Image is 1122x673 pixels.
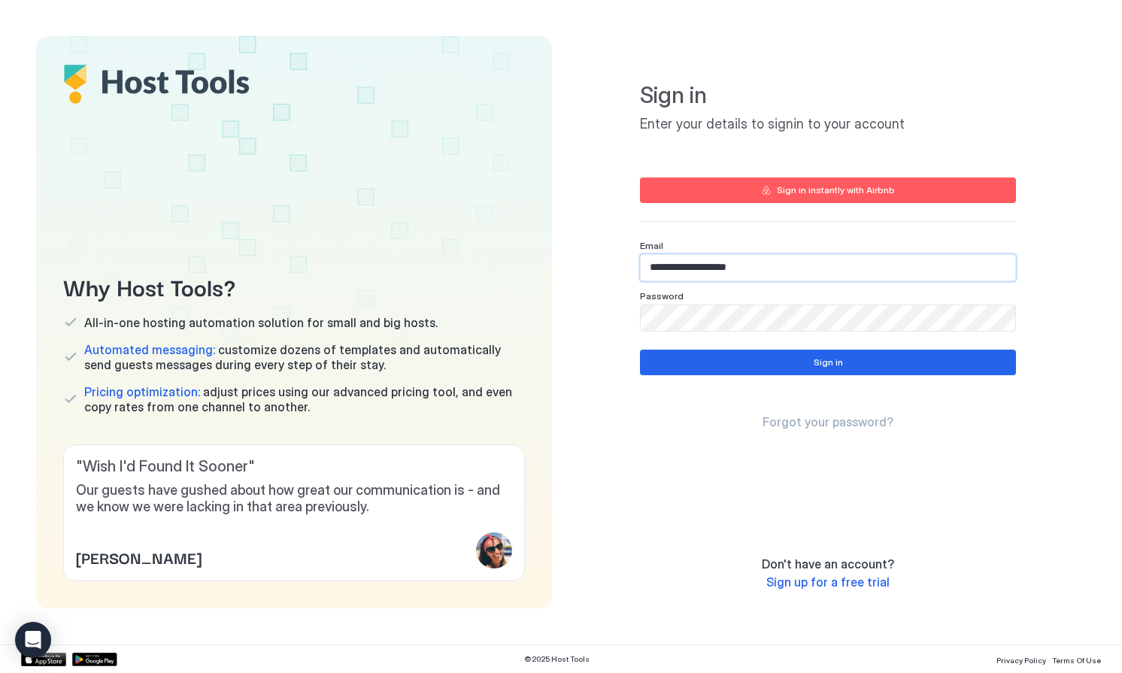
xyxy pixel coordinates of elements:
[996,651,1046,667] a: Privacy Policy
[76,457,512,476] span: " Wish I'd Found It Sooner "
[21,653,66,666] a: App Store
[84,342,215,357] span: Automated messaging:
[640,240,663,251] span: Email
[766,574,890,590] a: Sign up for a free trial
[84,384,525,414] span: adjust prices using our advanced pricing tool, and even copy rates from one channel to another.
[640,350,1016,375] button: Sign in
[84,342,525,372] span: customize dozens of templates and automatically send guests messages during every step of their s...
[640,290,684,302] span: Password
[763,414,893,429] span: Forgot your password?
[996,656,1046,665] span: Privacy Policy
[63,269,525,303] span: Why Host Tools?
[524,654,590,664] span: © 2025 Host Tools
[476,532,512,568] div: profile
[814,356,843,369] div: Sign in
[763,414,893,430] a: Forgot your password?
[640,81,1016,110] span: Sign in
[76,482,512,516] span: Our guests have gushed about how great our communication is - and we know we were lacking in that...
[640,116,1016,133] span: Enter your details to signin to your account
[762,556,894,571] span: Don't have an account?
[72,653,117,666] a: Google Play Store
[641,305,1015,331] input: Input Field
[1052,656,1101,665] span: Terms Of Use
[84,315,438,330] span: All-in-one hosting automation solution for small and big hosts.
[640,177,1016,203] button: Sign in instantly with Airbnb
[641,255,1015,280] input: Input Field
[1052,651,1101,667] a: Terms Of Use
[84,384,200,399] span: Pricing optimization:
[15,622,51,658] div: Open Intercom Messenger
[76,546,202,568] span: [PERSON_NAME]
[777,183,895,197] div: Sign in instantly with Airbnb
